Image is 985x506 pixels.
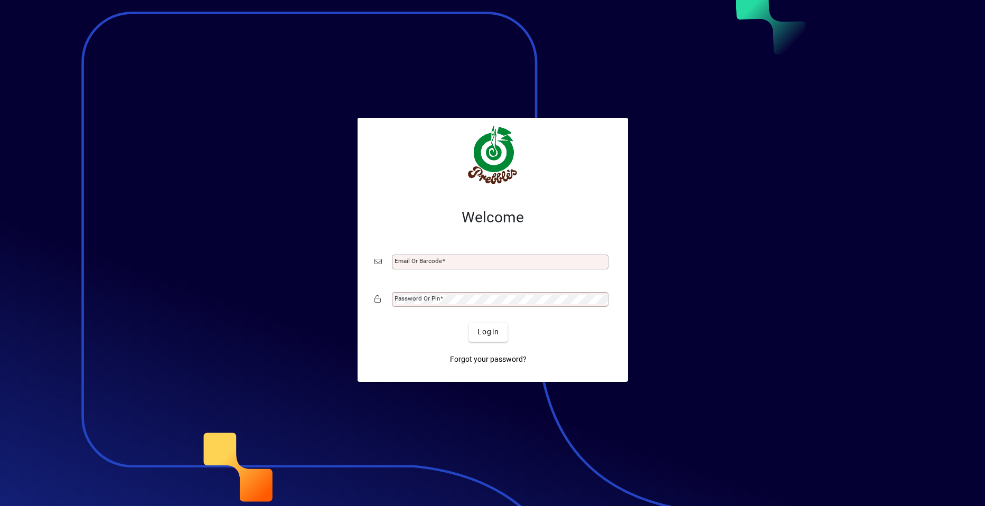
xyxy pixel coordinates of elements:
[374,209,611,227] h2: Welcome
[395,257,442,265] mat-label: Email or Barcode
[469,323,508,342] button: Login
[446,350,531,369] a: Forgot your password?
[477,326,499,338] span: Login
[395,295,440,302] mat-label: Password or Pin
[450,354,527,365] span: Forgot your password?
